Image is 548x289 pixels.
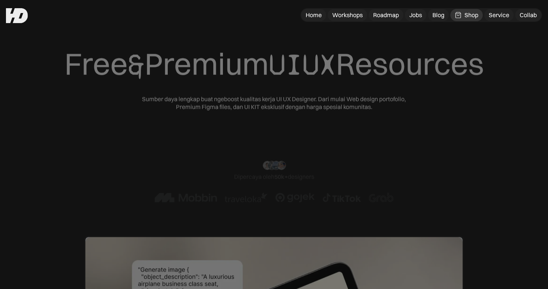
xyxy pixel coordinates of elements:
[274,173,288,180] span: 50k+
[234,173,314,181] div: Dipercaya oleh designers
[373,11,399,19] div: Roadmap
[128,47,145,83] span: &
[520,11,537,19] div: Collab
[306,11,322,19] div: Home
[432,11,444,19] div: Blog
[450,9,483,21] a: Shop
[515,9,541,21] a: Collab
[428,9,449,21] a: Blog
[369,9,403,21] a: Roadmap
[140,95,408,111] div: Sumber daya lengkap buat ngeboost kualitas kerja UI UX Designer. Dari mulai Web design portofolio...
[405,9,426,21] a: Jobs
[269,47,336,83] span: UIUX
[484,9,514,21] a: Service
[301,9,326,21] a: Home
[332,11,363,19] div: Workshops
[489,11,509,19] div: Service
[464,11,478,19] div: Shop
[409,11,422,19] div: Jobs
[64,46,484,83] div: Free Premium Resources
[328,9,367,21] a: Workshops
